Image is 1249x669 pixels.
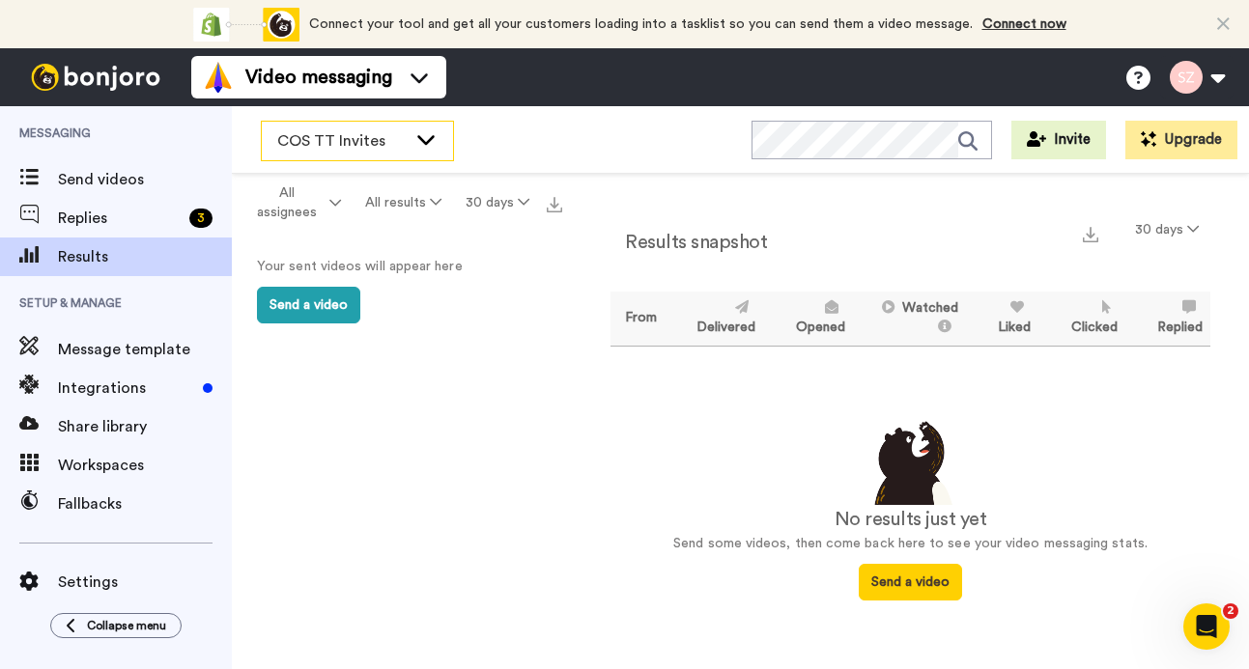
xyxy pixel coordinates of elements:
[610,292,665,346] th: From
[863,416,959,505] img: results-emptystates.png
[610,505,1210,534] div: No results just yet
[1125,292,1210,346] th: Replied
[309,17,973,31] span: Connect your tool and get all your customers loading into a tasklist so you can send them a video...
[58,207,182,230] span: Replies
[58,168,232,191] span: Send videos
[763,292,852,346] th: Opened
[189,209,213,228] div: 3
[1183,603,1230,650] iframe: Intercom live chat
[453,185,541,220] button: 30 days
[665,292,763,346] th: Delivered
[58,492,232,516] span: Fallbacks
[354,185,454,220] button: All results
[58,338,232,361] span: Message template
[547,197,562,212] img: export.svg
[1038,292,1124,346] th: Clicked
[859,575,962,589] a: Send a video
[58,376,195,400] span: Integrations
[1123,212,1210,247] button: 30 days
[203,62,234,93] img: vm-color.svg
[58,571,232,594] span: Settings
[245,64,392,91] span: Video messaging
[610,232,767,253] h2: Results snapshot
[87,618,166,633] span: Collapse menu
[1223,603,1238,619] span: 2
[610,534,1210,554] p: Send some videos, then come back here to see your video messaging stats.
[853,292,967,346] th: Watched
[58,454,232,477] span: Workspaces
[193,8,299,42] div: animation
[58,415,232,438] span: Share library
[966,292,1038,346] th: Liked
[23,64,168,91] img: bj-logo-header-white.svg
[859,564,962,600] button: Send a video
[257,287,360,323] button: Send a video
[541,188,568,217] button: Export all results that match these filters now.
[982,17,1066,31] a: Connect now
[236,176,354,230] button: All assignees
[1125,121,1237,159] button: Upgrade
[257,257,547,277] p: Your sent videos will appear here
[58,245,232,268] span: Results
[50,613,182,638] button: Collapse menu
[1083,227,1098,242] img: export.svg
[1011,121,1106,159] button: Invite
[1077,219,1104,247] button: Export a summary of each team member’s results that match this filter now.
[277,129,407,153] span: COS TT Invites
[247,183,326,222] span: All assignees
